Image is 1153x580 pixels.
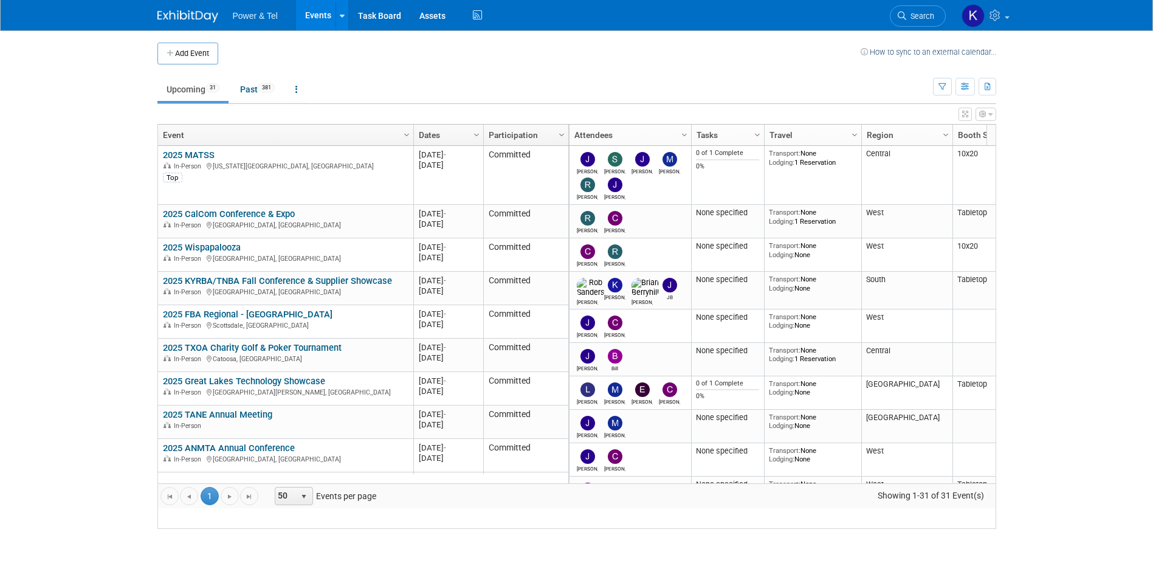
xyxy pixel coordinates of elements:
span: Column Settings [402,130,411,140]
img: In-Person Event [163,288,171,294]
a: Go to the last page [240,487,258,505]
a: Column Settings [848,125,861,143]
span: Transport: [769,480,800,488]
div: Josh Hopkins [577,330,598,338]
div: Chad Smith [604,464,625,472]
img: Kelley Hood [962,4,985,27]
a: Column Settings [400,125,413,143]
span: In-Person [174,355,205,363]
span: Transport: [769,446,800,455]
div: [DATE] [419,275,478,286]
div: Top [163,173,182,182]
span: Transport: [769,346,800,354]
span: Lodging: [769,217,794,226]
td: Committed [483,238,568,272]
span: In-Person [174,221,205,229]
span: Column Settings [557,130,566,140]
img: In-Person Event [163,455,171,461]
img: In-Person Event [163,322,171,328]
a: Participation [489,125,560,145]
div: [DATE] [419,376,478,386]
td: Committed [483,439,568,472]
div: None specified [696,446,759,456]
div: [GEOGRAPHIC_DATA], [GEOGRAPHIC_DATA] [163,219,408,230]
div: [DATE] [419,342,478,353]
span: In-Person [174,162,205,170]
span: Column Settings [941,130,951,140]
div: Chad Smith [604,330,625,338]
div: Brian Berryhill [632,297,653,305]
a: 2025 Wispapalooza [163,242,241,253]
td: West [861,238,952,272]
div: None specified [696,208,759,218]
div: None specified [696,312,759,322]
div: None None [769,241,856,259]
span: Transport: [769,379,800,388]
a: Past381 [231,78,284,101]
span: - [444,309,446,319]
a: Tasks [697,125,756,145]
span: Transport: [769,275,800,283]
span: 31 [206,83,219,92]
img: Chris Noora [663,382,677,397]
img: Kevin Wilkes [608,278,622,292]
img: Robin Mayne [608,244,622,259]
span: - [444,443,446,452]
div: None None [769,312,856,330]
img: In-Person Event [163,221,171,227]
img: Josh Hopkins [580,316,595,330]
span: Go to the last page [244,492,254,502]
img: Bill Rinehardt [608,349,622,364]
a: Event [163,125,405,145]
span: Go to the previous page [184,492,194,502]
img: Josh Hopkins [580,449,595,464]
img: ExhibitDay [157,10,218,22]
td: West [861,477,952,510]
td: Committed [483,146,568,205]
div: [DATE] [419,219,478,229]
span: Transport: [769,149,800,157]
a: Dates [419,125,475,145]
span: - [444,150,446,159]
span: select [299,492,309,502]
span: Search [906,12,934,21]
td: 10x20 [952,146,1044,205]
span: In-Person [174,388,205,396]
td: West [861,309,952,343]
td: Committed [483,272,568,305]
div: None 1 Reservation [769,149,856,167]
span: Transport: [769,312,800,321]
div: [US_STATE][GEOGRAPHIC_DATA], [GEOGRAPHIC_DATA] [163,161,408,171]
div: [DATE] [419,150,478,160]
img: Chad Smith [608,211,622,226]
img: In-Person Event [163,388,171,395]
div: Bill Rinehardt [604,364,625,371]
div: Catoosa, [GEOGRAPHIC_DATA] [163,353,408,364]
div: [DATE] [419,443,478,453]
img: Judd Bartley [580,349,595,364]
td: West [861,205,952,238]
span: Lodging: [769,250,794,259]
div: None None [769,446,856,464]
td: 10x20 [952,238,1044,272]
img: Jeff Danner [608,178,622,192]
a: 2025 Great Lakes Technology Showcase [163,376,325,387]
td: Tabletop [952,376,1044,410]
div: [DATE] [419,319,478,330]
span: 381 [258,83,275,92]
div: None specified [696,346,759,356]
div: Judd Bartley [577,364,598,371]
span: In-Person [174,422,205,430]
div: [GEOGRAPHIC_DATA][PERSON_NAME], [GEOGRAPHIC_DATA] [163,387,408,397]
a: Column Settings [470,125,483,143]
img: Lydia Lott [580,382,595,397]
img: In-Person Event [163,162,171,168]
span: Go to the first page [165,492,174,502]
img: Brian Berryhill [632,278,659,297]
a: 2025 KYRBA/TNBA Fall Conference & Supplier Showcase [163,275,392,286]
span: In-Person [174,255,205,263]
div: [DATE] [419,242,478,252]
img: Rob Sanders [577,278,605,297]
div: [DATE] [419,353,478,363]
div: Chris Noora [659,397,680,405]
